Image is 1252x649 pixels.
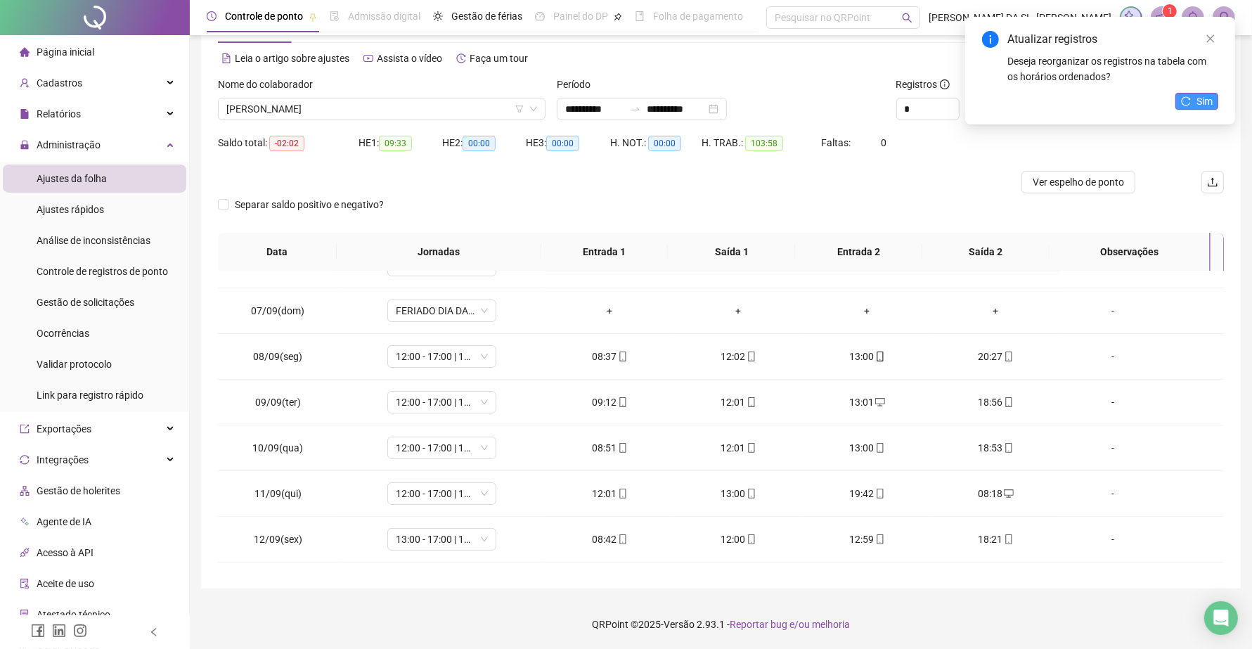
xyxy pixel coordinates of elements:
label: Período [557,77,600,92]
span: 12:00 - 17:00 | 18:00 - 22:00 [396,437,488,458]
div: + [557,303,663,319]
span: Folha de pagamento [653,11,743,22]
span: history [456,53,466,63]
span: Gestão de solicitações [37,297,134,308]
span: [PERSON_NAME] DA SI - [PERSON_NAME] [929,10,1111,25]
div: HE 3: [526,135,609,151]
span: pushpin [614,13,622,21]
span: info-circle [940,79,950,89]
div: 12:01 [685,440,792,456]
span: user-add [20,78,30,88]
span: Página inicial [37,46,94,58]
span: Versão [664,619,695,630]
span: Faça um tour [470,53,528,64]
div: - [1071,440,1154,456]
span: mobile [617,534,628,544]
th: Jornadas [337,233,541,271]
span: mobile [745,443,756,453]
span: Registros [896,77,950,92]
span: mobile [745,397,756,407]
span: Ocorrências [37,328,89,339]
span: facebook [31,624,45,638]
span: mobile [874,534,885,544]
th: Entrada 1 [541,233,669,271]
div: + [685,303,792,319]
div: Saldo total: [218,135,359,151]
span: sun [433,11,443,21]
div: Open Intercom Messenger [1204,601,1238,635]
footer: QRPoint © 2025 - 2.93.1 - [190,600,1252,649]
span: Ajustes rápidos [37,204,104,215]
div: 12:02 [685,349,792,364]
span: Ajustes da folha [37,173,107,184]
span: 00:00 [463,136,496,151]
span: Gestão de férias [451,11,522,22]
span: close [1206,34,1215,44]
span: info-circle [982,31,999,48]
span: mobile [745,489,756,499]
div: H. TRAB.: [702,135,821,151]
th: Data [218,233,337,271]
span: mobile [1002,443,1014,453]
div: - [1071,532,1154,547]
div: HE 2: [442,135,526,151]
span: FERIADO DIA DA INDEPENDÊNCIA [396,300,488,321]
span: 12:00 - 17:00 | 18:00 - 22:00 [396,483,488,504]
span: desktop [874,397,885,407]
span: linkedin [52,624,66,638]
div: - [1071,486,1154,501]
span: instagram [73,624,87,638]
span: Análise de inconsistências [37,235,150,246]
span: mobile [874,352,885,361]
div: 12:00 [685,532,792,547]
span: solution [20,610,30,619]
span: ANTONIO GERMILDE OLIVEIRA DA SILVA [226,98,537,120]
span: Integrações [37,454,89,465]
span: Cadastros [37,77,82,89]
div: + [814,303,920,319]
span: swap-right [630,103,641,115]
span: down [529,105,538,113]
span: 12:00 - 17:00 | 18:00 - 22:00 [396,392,488,413]
span: file-text [221,53,231,63]
span: mobile [617,352,628,361]
span: Administração [37,139,101,150]
span: 08/09(seg) [253,351,302,362]
div: 20:27 [943,349,1049,364]
span: Acesso à API [37,547,93,558]
div: 08:51 [557,440,663,456]
span: 10/09(qua) [252,442,303,454]
span: clock-circle [207,11,217,21]
span: 1 [1168,6,1173,16]
div: 18:56 [943,394,1049,410]
th: Saída 2 [922,233,1050,271]
div: 19:42 [814,486,920,501]
span: 12:00 - 17:00 | 18:00 - 22:00 [396,346,488,367]
span: Admissão digital [348,11,420,22]
div: 08:42 [557,532,663,547]
span: dashboard [535,11,545,21]
span: pushpin [309,13,317,21]
span: Controle de ponto [225,11,303,22]
div: - [1071,394,1154,410]
span: mobile [745,352,756,361]
span: mobile [745,534,756,544]
span: home [20,47,30,57]
span: mobile [617,443,628,453]
span: Link para registro rápido [37,390,143,401]
span: export [20,424,30,434]
span: mobile [617,397,628,407]
span: notification [1156,11,1168,24]
span: lock [20,140,30,150]
span: 13:00 - 17:00 | 18:00 - 22:00 [396,529,488,550]
label: Nome do colaborador [218,77,322,92]
span: Gestão de holerites [37,485,120,496]
span: 12/09(sex) [254,534,302,545]
span: search [902,13,912,23]
span: mobile [1002,397,1014,407]
div: H. NOT.: [610,135,702,151]
span: Leia o artigo sobre ajustes [235,53,349,64]
button: Ver espelho de ponto [1021,171,1135,193]
div: 18:53 [943,440,1049,456]
div: 08:37 [557,349,663,364]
